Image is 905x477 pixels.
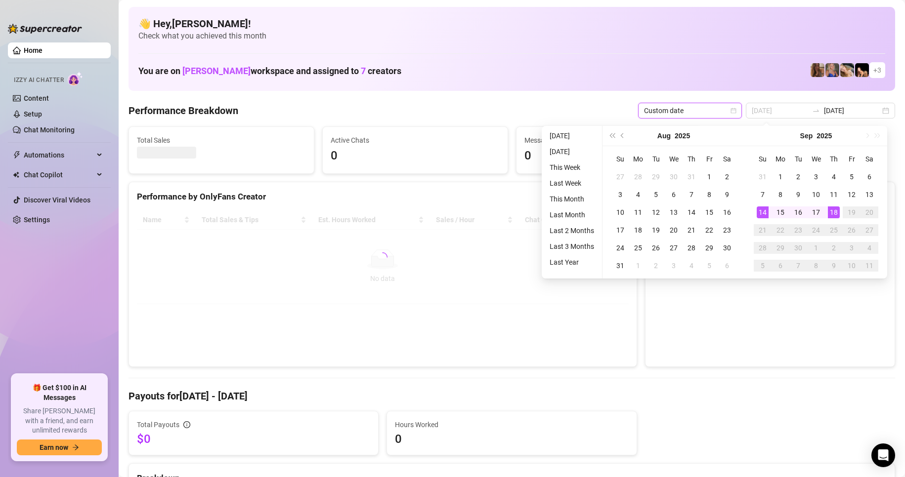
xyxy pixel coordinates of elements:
td: 2025-10-02 [825,239,843,257]
li: [DATE] [546,130,598,142]
li: Last Month [546,209,598,221]
div: 31 [757,171,769,183]
td: 2025-09-03 [665,257,683,275]
div: 6 [721,260,733,272]
td: 2025-09-24 [807,221,825,239]
td: 2025-10-04 [861,239,878,257]
td: 2025-08-26 [647,239,665,257]
td: 2025-07-29 [647,168,665,186]
td: 2025-10-01 [807,239,825,257]
td: 2025-10-08 [807,257,825,275]
button: Earn nowarrow-right [17,439,102,455]
div: 15 [703,206,715,218]
div: 11 [632,206,644,218]
td: 2025-08-15 [700,203,718,221]
li: Last Week [546,177,598,189]
div: 28 [686,242,697,254]
td: 2025-09-23 [789,221,807,239]
div: 30 [721,242,733,254]
div: 11 [828,189,840,200]
td: 2025-09-11 [825,186,843,203]
div: 2 [650,260,662,272]
td: 2025-09-25 [825,221,843,239]
td: 2025-08-02 [718,168,736,186]
span: Check what you achieved this month [138,31,885,41]
td: 2025-07-31 [683,168,700,186]
div: 1 [703,171,715,183]
img: Chat Copilot [13,171,19,178]
td: 2025-08-07 [683,186,700,203]
div: 30 [792,242,804,254]
span: Total Payouts [137,419,179,430]
td: 2025-08-05 [647,186,665,203]
div: 4 [863,242,875,254]
span: 0 [524,147,693,165]
span: Chat Copilot [24,167,94,183]
td: 2025-08-08 [700,186,718,203]
button: Last year (Control + left) [606,126,617,146]
div: 9 [792,189,804,200]
td: 2025-09-19 [843,203,861,221]
td: 2025-08-13 [665,203,683,221]
td: 2025-08-18 [629,221,647,239]
td: 2025-09-05 [700,257,718,275]
td: 2025-09-10 [807,186,825,203]
div: 9 [828,260,840,272]
th: Th [683,150,700,168]
span: + 3 [873,65,881,76]
td: 2025-08-24 [611,239,629,257]
td: 2025-09-04 [825,168,843,186]
div: Open Intercom Messenger [871,443,895,467]
td: 2025-08-20 [665,221,683,239]
div: 29 [775,242,786,254]
td: 2025-08-29 [700,239,718,257]
li: This Week [546,161,598,173]
td: 2025-09-07 [754,186,772,203]
span: loading [377,251,388,263]
h1: You are on workspace and assigned to creators [138,66,401,77]
li: This Month [546,193,598,205]
td: 2025-09-15 [772,203,789,221]
div: 3 [614,189,626,200]
img: daniellerose [811,63,824,77]
div: 14 [686,206,697,218]
td: 2025-07-28 [629,168,647,186]
td: 2025-09-29 [772,239,789,257]
th: Sa [718,150,736,168]
div: 26 [846,224,858,236]
div: 5 [703,260,715,272]
td: 2025-08-17 [611,221,629,239]
h4: 👋 Hey, [PERSON_NAME] ! [138,17,885,31]
div: 27 [668,242,680,254]
td: 2025-07-30 [665,168,683,186]
td: 2025-08-04 [629,186,647,203]
td: 2025-09-01 [629,257,647,275]
td: 2025-09-04 [683,257,700,275]
div: Performance by OnlyFans Creator [137,190,629,203]
th: Su [611,150,629,168]
span: $0 [137,431,370,447]
td: 2025-09-01 [772,168,789,186]
td: 2025-08-21 [683,221,700,239]
td: 2025-08-27 [665,239,683,257]
th: Tu [789,150,807,168]
span: to [812,107,820,115]
div: 12 [650,206,662,218]
img: OnlyDanielle [840,63,854,77]
span: thunderbolt [13,151,21,159]
td: 2025-09-08 [772,186,789,203]
div: 7 [686,189,697,200]
td: 2025-09-16 [789,203,807,221]
span: Custom date [644,103,736,118]
div: 29 [650,171,662,183]
td: 2025-07-27 [611,168,629,186]
div: 5 [846,171,858,183]
td: 2025-08-31 [611,257,629,275]
span: Hours Worked [395,419,628,430]
th: Mo [629,150,647,168]
img: Ambie [825,63,839,77]
img: logo-BBDzfeDw.svg [8,24,82,34]
th: Tu [647,150,665,168]
div: 10 [846,260,858,272]
span: 0 [395,431,628,447]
